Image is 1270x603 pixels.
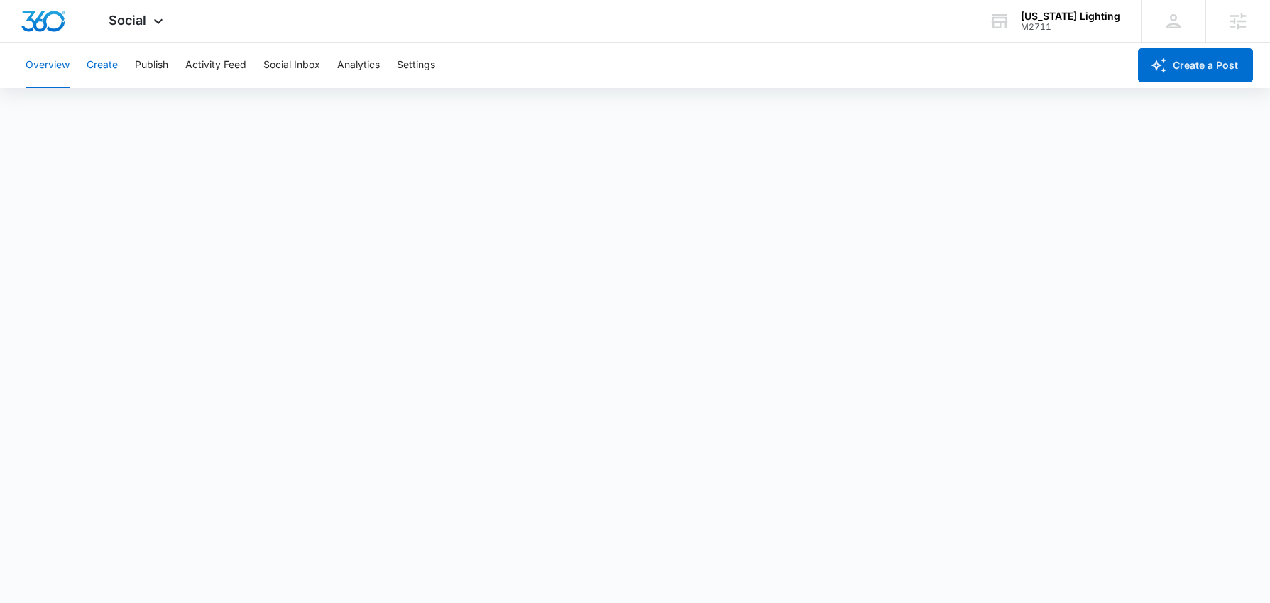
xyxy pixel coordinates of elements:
button: Settings [397,43,435,88]
button: Activity Feed [185,43,246,88]
button: Overview [26,43,70,88]
div: account name [1021,11,1120,22]
button: Create a Post [1138,48,1253,82]
button: Publish [135,43,168,88]
button: Social Inbox [263,43,320,88]
button: Create [87,43,118,88]
span: Social [109,13,146,28]
div: account id [1021,22,1120,32]
button: Analytics [337,43,380,88]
